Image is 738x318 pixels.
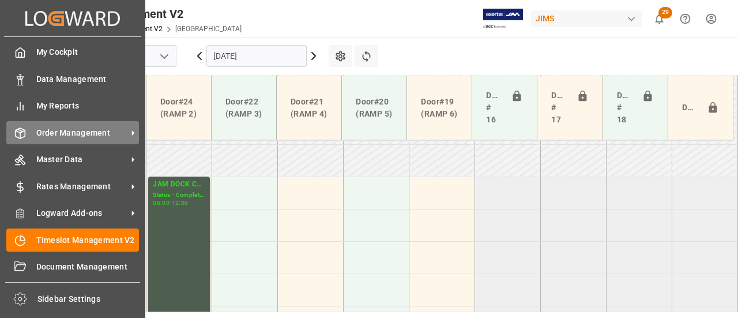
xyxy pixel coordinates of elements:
[531,10,642,27] div: JIMS
[6,68,139,90] a: Data Management
[37,293,141,305] span: Sidebar Settings
[36,154,127,166] span: Master Data
[36,46,140,58] span: My Cockpit
[416,91,462,125] div: Door#19 (RAMP 6)
[6,256,139,278] a: Document Management
[351,91,397,125] div: Door#20 (RAMP 5)
[646,6,672,32] button: show 29 new notifications
[36,181,127,193] span: Rates Management
[6,41,139,63] a: My Cockpit
[612,85,637,130] div: Doors # 18
[155,47,172,65] button: open menu
[531,8,646,29] button: JIMS
[36,127,127,139] span: Order Management
[153,179,205,190] div: JAM DOCK CONTROL
[206,45,307,67] input: DD-MM-YYYY
[658,7,672,18] span: 29
[156,91,202,125] div: Door#24 (RAMP 2)
[6,229,139,251] a: Timeslot Management V2
[36,261,140,273] span: Document Management
[6,95,139,117] a: My Reports
[172,200,189,205] div: 12:00
[221,91,267,125] div: Door#22 (RAMP 3)
[672,6,698,32] button: Help Center
[36,73,140,85] span: Data Management
[153,200,170,205] div: 06:00
[153,190,205,200] div: Status - Completed
[677,97,702,119] div: Door#23
[36,234,140,246] span: Timeslot Management V2
[36,207,127,219] span: Logward Add-ons
[547,85,571,130] div: Doors # 17
[170,200,171,205] div: -
[36,100,140,112] span: My Reports
[50,5,242,23] div: Timeslot Management V2
[483,9,523,29] img: Exertis%20JAM%20-%20Email%20Logo.jpg_1722504956.jpg
[286,91,332,125] div: Door#21 (RAMP 4)
[481,85,506,130] div: Doors # 16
